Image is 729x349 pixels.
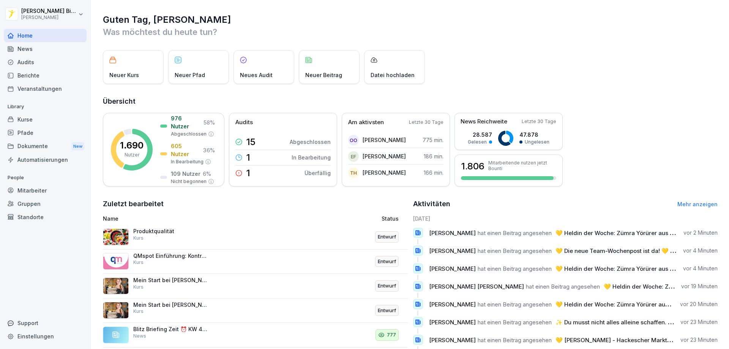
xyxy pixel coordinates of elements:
p: 15 [246,137,256,147]
p: 605 Nutzer [171,142,201,158]
p: 976 Nutzer [171,114,201,130]
p: 186 min. [424,152,443,160]
p: Nicht begonnen [171,178,207,185]
p: Kurs [133,308,144,315]
span: [PERSON_NAME] [429,229,476,237]
p: [PERSON_NAME] [363,169,406,177]
p: vor 2 Minuten [683,229,718,237]
a: Pfade [4,126,87,139]
p: Letzte 30 Tage [409,119,443,126]
p: Mein Start bei [PERSON_NAME] - Personalfragebogen [133,302,209,308]
a: QMspot Einführung: Kontrolleur-Zugang für BehördenKursEntwurf [103,250,408,274]
p: News Reichweite [461,117,507,126]
p: [PERSON_NAME] Bierstedt [21,8,77,14]
p: Nutzer [125,152,139,158]
p: [PERSON_NAME] [363,136,406,144]
div: Audits [4,55,87,69]
p: 166 min. [424,169,443,177]
p: 1 [246,153,250,162]
img: aaay8cu0h1hwaqqp9269xjan.png [103,278,129,294]
h3: 1.806 [461,160,484,173]
p: Neues Audit [240,71,273,79]
p: Entwurf [378,307,396,314]
a: DokumenteNew [4,139,87,153]
h2: Zuletzt bearbeitet [103,199,408,209]
span: hat einen Beitrag angesehen [478,229,552,237]
p: Name [103,215,294,223]
span: [PERSON_NAME] [PERSON_NAME] [429,283,524,290]
a: Gruppen [4,197,87,210]
p: Kurs [133,235,144,242]
span: hat einen Beitrag angesehen [478,301,552,308]
p: Kurs [133,284,144,291]
p: Library [4,101,87,113]
a: Mehr anzeigen [677,201,718,207]
p: Kurs [133,259,144,266]
p: 6 % [203,170,211,178]
p: Entwurf [378,233,396,241]
p: Neuer Beitrag [305,71,342,79]
p: 1.690 [120,141,144,150]
p: 775 min. [423,136,443,144]
p: 28.587 [468,131,492,139]
div: Dokumente [4,139,87,153]
p: Mein Start bei [PERSON_NAME] - Personalfragebogen [133,277,209,284]
a: Berichte [4,69,87,82]
span: hat einen Beitrag angesehen [526,283,600,290]
p: Produktqualität [133,228,209,235]
a: Home [4,29,87,42]
p: Mitarbeitende nutzen jetzt Bounti [488,160,556,171]
span: hat einen Beitrag angesehen [478,265,552,272]
span: hat einen Beitrag angesehen [478,319,552,326]
p: Ungelesen [525,139,549,145]
h2: Übersicht [103,96,718,107]
a: Kurse [4,113,87,126]
p: vor 19 Minuten [681,283,718,290]
p: [PERSON_NAME] [21,15,77,20]
p: Neuer Kurs [109,71,139,79]
p: Was möchtest du heute tun? [103,26,718,38]
p: 58 % [204,118,215,126]
img: nmvl55619kjuihhilvtxc3xg.png [103,229,129,245]
p: Neuer Pfad [175,71,205,79]
div: New [71,142,84,151]
p: Am aktivsten [348,118,384,127]
p: Entwurf [378,282,396,290]
a: Mitarbeiter [4,184,87,197]
p: In Bearbeitung [292,153,331,161]
p: vor 4 Minuten [683,265,718,272]
h2: Aktivitäten [413,199,450,209]
p: 109 Nutzer [171,170,200,178]
span: [PERSON_NAME] [429,247,476,254]
a: Mein Start bei [PERSON_NAME] - PersonalfragebogenKursEntwurf [103,298,408,323]
div: Automatisierungen [4,153,87,166]
p: Letzte 30 Tage [522,118,556,125]
p: [PERSON_NAME] [363,152,406,160]
p: QMspot Einführung: Kontrolleur-Zugang für Behörden [133,253,209,259]
p: In Bearbeitung [171,158,204,165]
p: 1 [246,169,250,178]
a: News [4,42,87,55]
span: hat einen Beitrag angesehen [478,336,552,344]
p: vor 20 Minuten [680,300,718,308]
p: Abgeschlossen [290,138,331,146]
p: vor 23 Minuten [680,336,718,344]
p: People [4,172,87,184]
span: [PERSON_NAME] [429,301,476,308]
p: 47.878 [519,131,549,139]
p: vor 23 Minuten [680,318,718,326]
div: Support [4,316,87,330]
a: Blitz Briefing Zeit ⏰ KW 40 - Thema der Woche: Aperitif des Monats Oktober: "Holy Aperoly" Der Ap... [103,323,408,347]
p: Datei hochladen [371,71,415,79]
p: News [133,333,146,340]
img: j6bnc9vfgq6u7l7cd37dzg2u.png [103,253,129,270]
a: Mein Start bei [PERSON_NAME] - PersonalfragebogenKursEntwurf [103,274,408,298]
a: Einstellungen [4,330,87,343]
a: Veranstaltungen [4,82,87,95]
